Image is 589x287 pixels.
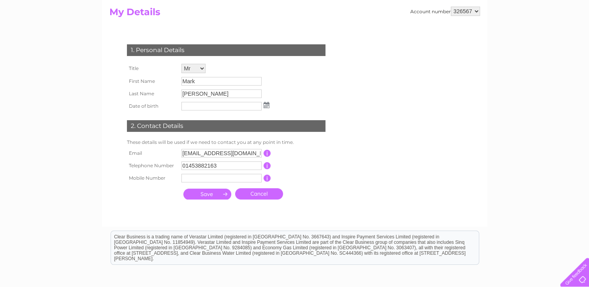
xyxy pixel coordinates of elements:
input: Information [264,162,271,169]
img: ... [264,102,269,108]
a: Energy [471,33,489,39]
input: Submit [183,189,231,199]
th: Title [125,62,179,75]
img: logo.png [21,20,60,44]
input: Information [264,175,271,182]
th: Email [125,147,179,159]
a: Contact [537,33,556,39]
th: Last Name [125,87,179,100]
td: These details will be used if we need to contact you at any point in time. [125,138,327,147]
th: First Name [125,75,179,87]
th: Mobile Number [125,172,179,184]
h2: My Details [109,7,480,21]
a: Log out [563,33,582,39]
div: 1. Personal Details [127,44,325,56]
a: 0333 014 3131 [442,4,496,14]
a: Water [452,33,467,39]
div: 2. Contact Details [127,120,325,132]
th: Date of birth [125,100,179,112]
div: Clear Business is a trading name of Verastar Limited (registered in [GEOGRAPHIC_DATA] No. 3667643... [111,4,479,38]
a: Telecoms [493,33,517,39]
th: Telephone Number [125,159,179,172]
a: Cancel [235,188,283,199]
div: Account number [410,7,480,16]
input: Information [264,150,271,157]
a: Blog [521,33,533,39]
